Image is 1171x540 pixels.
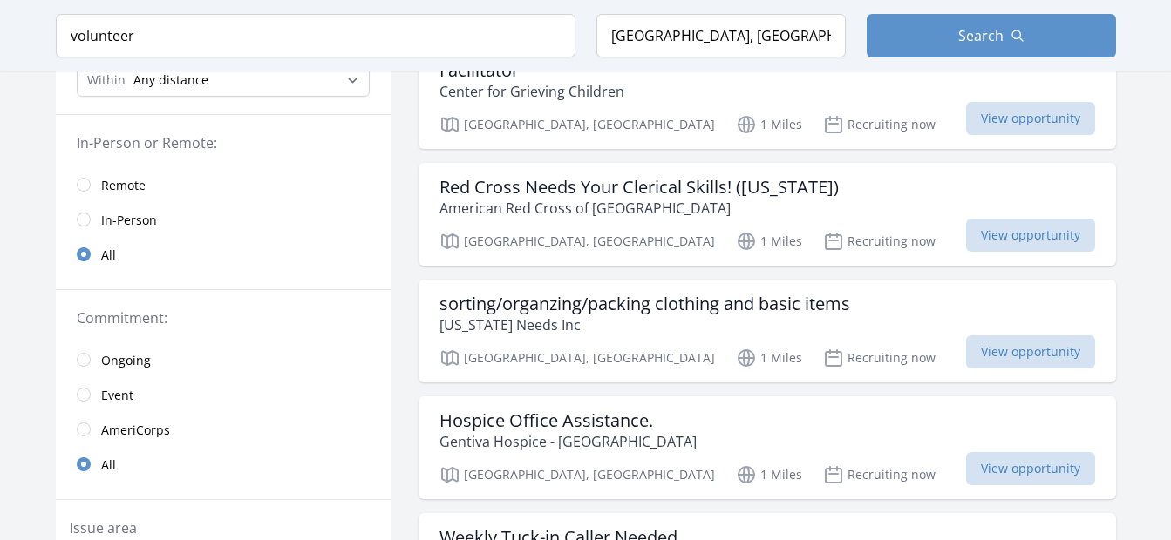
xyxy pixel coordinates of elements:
p: Recruiting now [823,114,936,135]
input: Location [596,14,846,57]
a: sorting/organzing/packing clothing and basic items [US_STATE] Needs Inc [GEOGRAPHIC_DATA], [GEOGR... [419,280,1116,382]
p: Gentiva Hospice - [GEOGRAPHIC_DATA] [439,431,697,452]
p: 1 Miles [736,464,802,485]
span: Event [101,387,133,404]
legend: Issue area [70,517,137,538]
h3: sorting/organzing/packing clothing and basic items [439,294,850,314]
a: Event [56,377,391,412]
p: [GEOGRAPHIC_DATA], [GEOGRAPHIC_DATA] [439,231,715,252]
p: [GEOGRAPHIC_DATA], [GEOGRAPHIC_DATA] [439,464,715,485]
a: Facilitator Center for Grieving Children [GEOGRAPHIC_DATA], [GEOGRAPHIC_DATA] 1 Miles Recruiting ... [419,46,1116,149]
a: Hospice Office Assistance. Gentiva Hospice - [GEOGRAPHIC_DATA] [GEOGRAPHIC_DATA], [GEOGRAPHIC_DAT... [419,396,1116,499]
span: Remote [101,177,146,194]
p: [GEOGRAPHIC_DATA], [GEOGRAPHIC_DATA] [439,348,715,368]
span: All [101,456,116,474]
legend: In-Person or Remote: [77,132,370,153]
span: View opportunity [966,335,1095,368]
span: In-Person [101,212,157,229]
h3: Hospice Office Assistance. [439,410,697,431]
p: American Red Cross of [GEOGRAPHIC_DATA] [439,198,839,219]
a: Red Cross Needs Your Clerical Skills! ([US_STATE]) American Red Cross of [GEOGRAPHIC_DATA] [GEOGR... [419,163,1116,266]
p: [GEOGRAPHIC_DATA], [GEOGRAPHIC_DATA] [439,114,715,135]
span: View opportunity [966,219,1095,252]
p: [US_STATE] Needs Inc [439,314,850,335]
a: Ongoing [56,342,391,377]
p: Recruiting now [823,231,936,252]
p: 1 Miles [736,231,802,252]
input: Keyword [56,14,575,57]
a: AmeriCorps [56,412,391,447]
a: All [56,237,391,272]
span: AmeriCorps [101,422,170,439]
select: Search Radius [77,64,370,97]
span: Ongoing [101,352,151,369]
p: Recruiting now [823,348,936,368]
span: All [101,246,116,264]
a: All [56,447,391,482]
a: In-Person [56,202,391,237]
legend: Commitment: [77,307,370,328]
p: 1 Miles [736,348,802,368]
span: Search [958,25,1004,46]
button: Search [867,14,1116,57]
p: Center for Grieving Children [439,81,624,102]
h3: Red Cross Needs Your Clerical Skills! ([US_STATE]) [439,177,839,198]
span: View opportunity [966,102,1095,135]
p: 1 Miles [736,114,802,135]
a: Remote [56,167,391,202]
p: Recruiting now [823,464,936,485]
span: View opportunity [966,452,1095,485]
